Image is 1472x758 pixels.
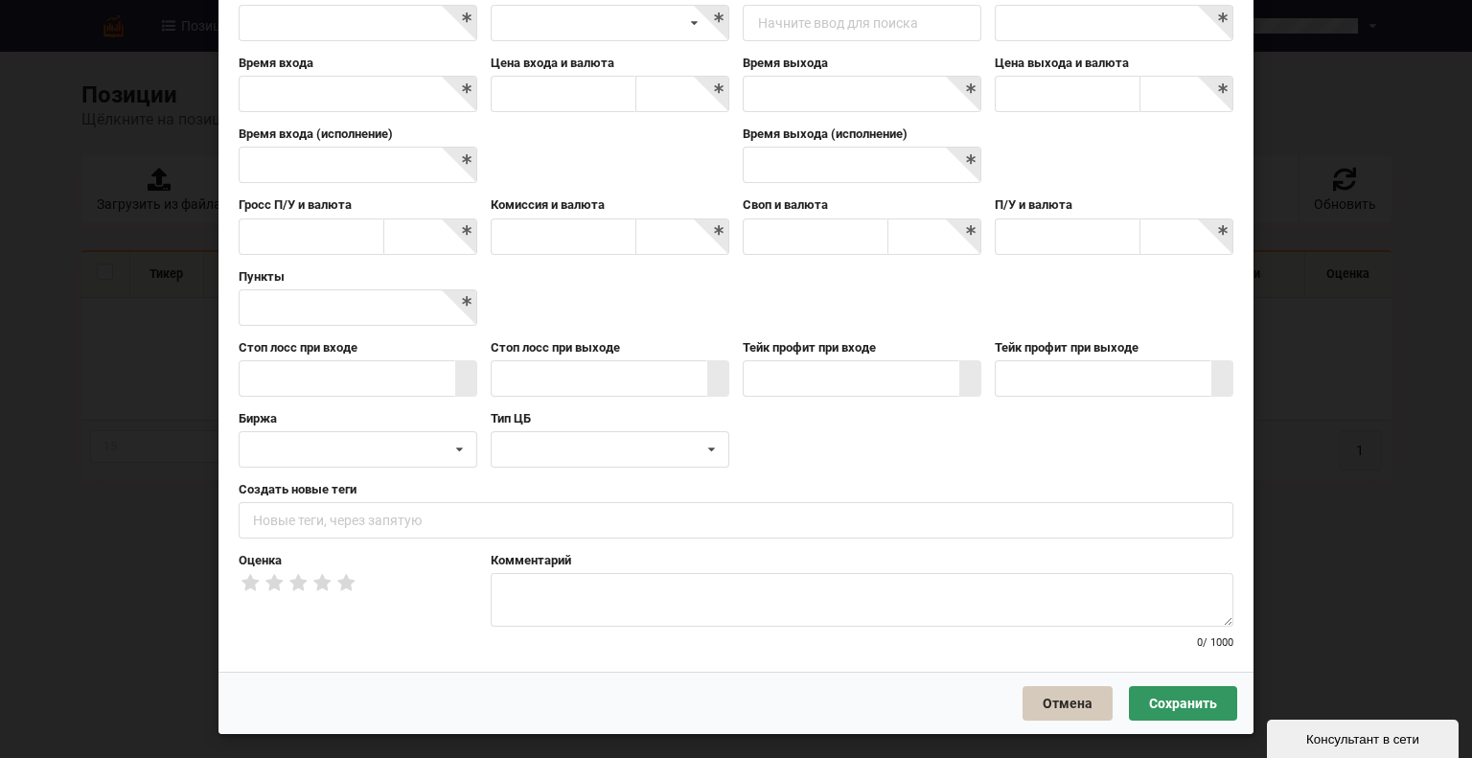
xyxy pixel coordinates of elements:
[995,55,1233,72] label: Цена выхода и валюта
[995,196,1233,214] label: П/У и валюта
[491,196,729,214] label: Комиссия и валюта
[239,339,477,356] label: Стоп лосс при входе
[1197,636,1233,649] small: 0 / 1000
[1023,686,1113,721] button: Отмена
[491,55,729,72] label: Цена входа и валюта
[239,552,477,569] label: Оценка
[239,55,477,72] label: Время входа
[239,481,1233,498] label: Создать новые теги
[491,552,1233,569] label: Комментарий
[239,268,477,286] label: Пункты
[1267,716,1462,758] iframe: chat widget
[239,196,477,214] label: Гросс П/У и валюта
[1129,686,1237,721] button: Сохранить
[239,410,477,427] label: Биржа
[758,16,918,30] div: Начните ввод для поиска
[239,502,1233,539] input: Новые теги, через запятую
[743,339,981,356] label: Тейк профит при входе
[239,126,477,143] label: Время входа (исполнение)
[491,410,729,427] label: Тип ЦБ
[491,339,729,356] label: Стоп лосс при выходе
[743,126,981,143] label: Время выхода (исполнение)
[743,196,981,214] label: Своп и валюта
[743,55,981,72] label: Время выхода
[995,339,1233,356] label: Тейк профит при выходе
